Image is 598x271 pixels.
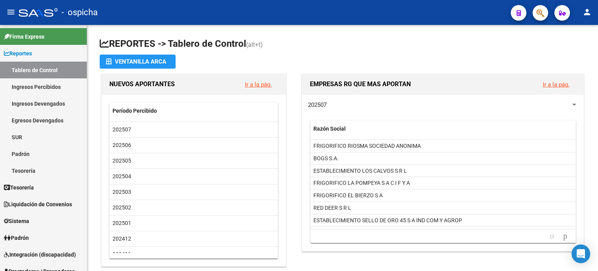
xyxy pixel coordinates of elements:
[113,204,131,211] span: 202502
[308,101,327,108] span: 202507
[313,142,421,151] div: FRIGORIFICO RIOSMA SOCIEDAD ANONIMA
[6,7,16,17] mat-icon: menu
[106,55,169,69] div: Ventanilla ARCA
[113,142,131,148] span: 202506
[113,158,131,164] span: 202505
[109,80,175,88] span: NUEVOS APORTANTES
[572,244,590,263] div: Open Intercom Messenger
[547,232,558,241] a: go to previous page
[109,103,311,119] datatable-header-cell: Período Percibido
[113,220,131,226] span: 202501
[313,216,462,225] div: ESTABLECIMIENTO SELLO DE ORO 45 S A IND COM Y AGROP
[246,41,263,48] span: (alt+t)
[4,49,32,58] span: Reportes
[536,77,576,92] button: Ir a la pág.
[582,7,592,17] mat-icon: person
[4,217,29,225] span: Sistema
[313,126,346,132] span: Razón Social
[113,251,131,257] span: 202411
[4,183,34,192] span: Tesorería
[313,154,339,163] div: BOGS S.A.
[100,37,586,51] h1: REPORTES -> Tablero de Control
[4,234,29,242] span: Padrón
[313,204,351,213] div: RED DEER S R L
[62,4,98,21] span: - ospicha
[313,191,383,200] div: FRIGORIFICO EL BIERZO S A
[313,166,407,175] div: ESTABLECIMIENTO LOS CALVOS S R L
[113,173,131,179] span: 202504
[560,232,571,241] a: go to next page
[310,80,411,88] span: EMPRESAS RG QUE MAS APORTAN
[113,189,131,195] span: 202503
[543,81,570,88] a: Ir a la pág.
[313,179,410,188] div: FRIGORIFICO LA POMPEYA S A C I F Y A
[4,32,44,41] span: Firma Express
[239,77,278,92] button: Ir a la pág.
[245,81,272,88] a: Ir a la pág.
[4,200,72,209] span: Liquidación de Convenios
[100,55,176,69] button: Ventanilla ARCA
[113,236,131,242] span: 202412
[113,126,131,133] span: 202507
[113,108,157,114] span: Período Percibido
[4,250,76,259] span: Integración (discapacidad)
